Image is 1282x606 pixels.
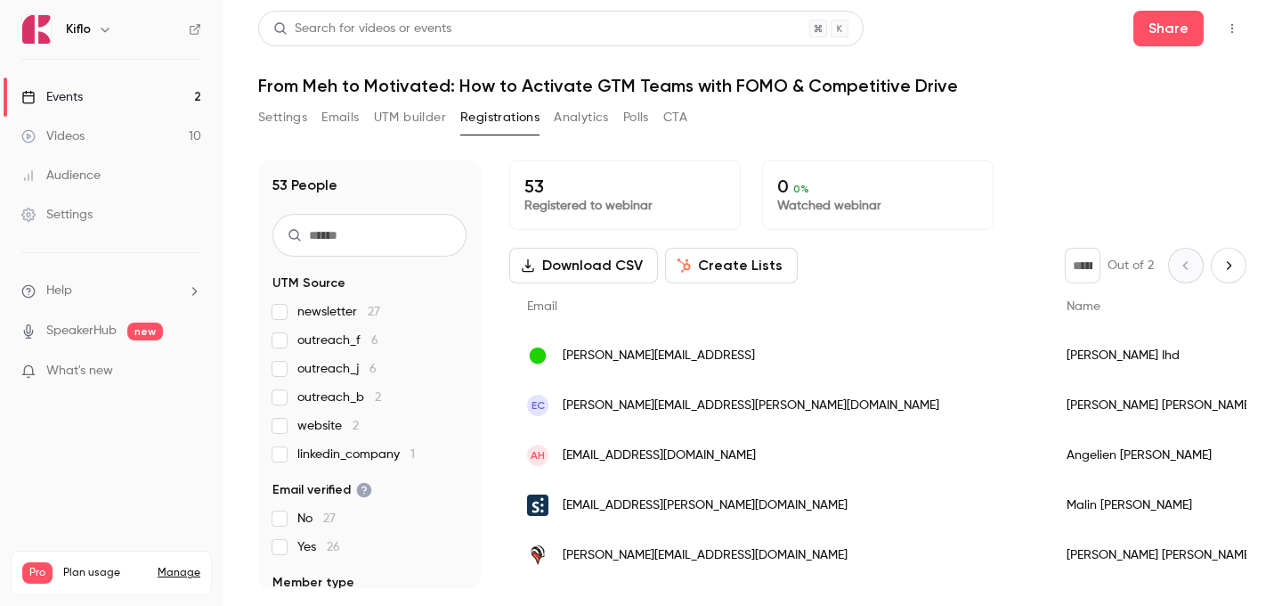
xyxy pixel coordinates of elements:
span: website [297,417,359,435]
span: outreach_b [297,389,381,406]
span: Name [1067,300,1100,313]
span: [PERSON_NAME][EMAIL_ADDRESS][DOMAIN_NAME] [563,546,848,565]
span: 1 [410,448,415,461]
p: Registered to webinar [524,197,726,215]
span: Email [527,300,557,313]
h1: 53 People [272,175,337,196]
div: Settings [21,206,93,224]
span: outreach_f [297,332,378,349]
span: 2 [353,420,359,432]
span: Pro [22,562,53,584]
div: Search for videos or events [273,20,451,38]
button: Registrations [460,103,540,132]
span: 2 [375,391,381,404]
span: Yes [297,538,340,556]
div: Malin [PERSON_NAME] [1049,480,1271,530]
span: Help [46,282,72,300]
img: Kiflo [22,15,51,44]
span: Member type [272,574,354,592]
span: UTM Source [272,274,345,292]
div: Videos [21,127,85,145]
span: newsletter [297,303,380,321]
img: simployer.com [527,495,548,516]
span: 26 [327,541,340,553]
button: Create Lists [665,248,798,283]
div: [PERSON_NAME] Ihd [1049,331,1271,381]
span: AH [531,447,545,463]
img: badgermapping.com [527,545,548,566]
h1: From Meh to Motivated: How to Activate GTM Teams with FOMO & Competitive Drive [258,75,1246,96]
button: UTM builder [374,103,446,132]
p: Watched webinar [777,197,978,215]
a: SpeakerHub [46,322,117,340]
button: Download CSV [509,248,658,283]
span: new [127,323,163,340]
span: [PERSON_NAME][EMAIL_ADDRESS][PERSON_NAME][DOMAIN_NAME] [563,397,939,415]
button: Emails [321,103,359,132]
span: [EMAIL_ADDRESS][PERSON_NAME][DOMAIN_NAME] [563,496,848,515]
div: [PERSON_NAME] [PERSON_NAME] [1049,530,1271,580]
div: Angelien [PERSON_NAME] [1049,430,1271,480]
span: 27 [323,512,336,525]
span: 0 % [793,183,809,195]
img: kindly.ai [527,345,548,366]
li: help-dropdown-opener [21,282,201,300]
span: 6 [369,363,377,375]
button: Next page [1211,248,1246,283]
button: Settings [258,103,307,132]
iframe: Noticeable Trigger [180,364,201,380]
button: Polls [623,103,649,132]
p: 0 [777,176,978,197]
span: No [297,510,336,528]
div: Events [21,88,83,106]
span: outreach_j [297,360,377,378]
a: Manage [158,566,200,580]
span: linkedin_company [297,446,415,463]
span: 6 [371,334,378,347]
div: [PERSON_NAME] [PERSON_NAME] [1049,381,1271,430]
span: EC [531,397,545,414]
p: Out of 2 [1108,257,1154,274]
button: CTA [663,103,687,132]
span: Email verified [272,481,372,499]
span: 27 [368,306,380,318]
span: What's new [46,362,113,381]
p: 53 [524,176,726,197]
span: [EMAIL_ADDRESS][DOMAIN_NAME] [563,446,756,465]
h6: Kiflo [66,20,91,38]
button: Share [1133,11,1204,46]
div: Audience [21,167,101,184]
button: Analytics [554,103,609,132]
span: Plan usage [63,566,147,580]
span: [PERSON_NAME][EMAIL_ADDRESS] [563,347,755,365]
